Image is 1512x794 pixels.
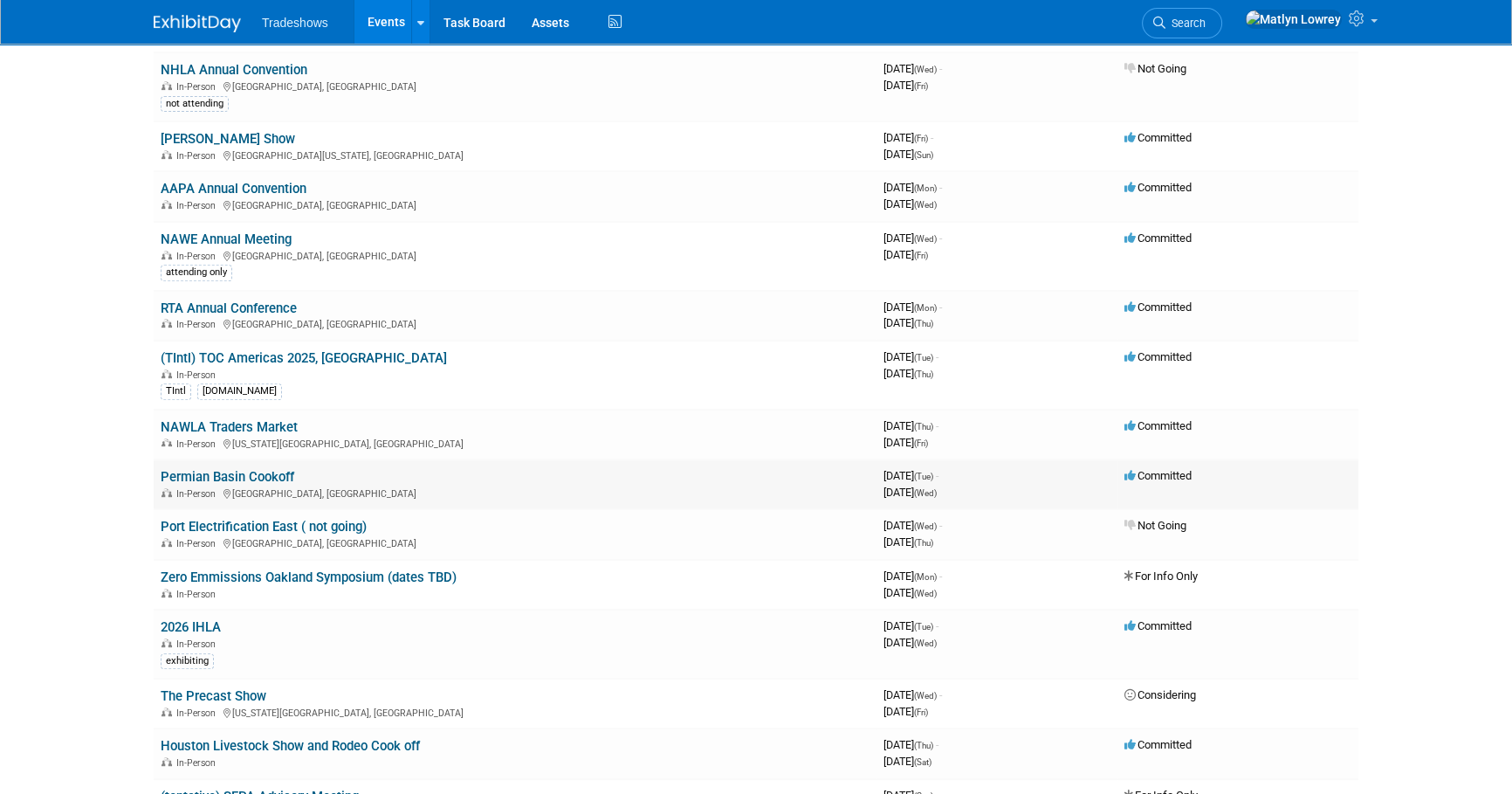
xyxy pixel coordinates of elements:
[914,521,937,531] span: (Wed)
[883,231,942,245] span: [DATE]
[161,231,292,247] a: NAWE Annual Meeting
[1142,8,1222,38] a: Search
[914,757,931,767] span: (Sat)
[914,200,937,210] span: (Wed)
[1124,469,1192,482] span: Committed
[162,538,172,547] img: In-Person Event
[883,486,937,499] span: [DATE]
[883,419,938,432] span: [DATE]
[883,705,928,718] span: [DATE]
[883,131,933,144] span: [DATE]
[176,251,221,262] span: In-Person
[161,436,869,450] div: [US_STATE][GEOGRAPHIC_DATA], [GEOGRAPHIC_DATA]
[176,81,221,93] span: In-Person
[914,65,937,74] span: (Wed)
[161,570,457,585] a: Zero Emmissions Oakland Symposium (dates TBD)
[162,150,172,159] img: In-Person Event
[939,231,942,245] span: -
[883,636,937,649] span: [DATE]
[939,688,942,701] span: -
[161,148,869,162] div: [GEOGRAPHIC_DATA][US_STATE], [GEOGRAPHIC_DATA]
[883,570,942,583] span: [DATE]
[914,572,937,582] span: (Mon)
[262,16,328,30] span: Tradeshows
[931,131,933,144] span: -
[914,303,937,313] span: (Mon)
[162,757,172,766] img: In-Person Event
[883,519,942,532] span: [DATE]
[939,570,942,583] span: -
[154,15,241,32] img: ExhibitDay
[914,691,937,701] span: (Wed)
[914,353,933,362] span: (Tue)
[883,436,928,449] span: [DATE]
[883,316,933,329] span: [DATE]
[914,150,933,160] span: (Sun)
[936,619,938,632] span: -
[883,738,938,751] span: [DATE]
[161,419,298,435] a: NAWLA Traders Market
[1245,10,1342,29] img: Matlyn Lowrey
[162,639,172,647] img: In-Person Event
[162,438,172,447] img: In-Person Event
[914,183,937,193] span: (Mon)
[1124,131,1192,144] span: Committed
[161,265,232,280] div: attending only
[883,181,942,194] span: [DATE]
[914,319,933,328] span: (Thu)
[1124,231,1192,245] span: Committed
[883,300,942,314] span: [DATE]
[1124,419,1192,432] span: Committed
[161,350,447,366] a: (TIntl) TOC Americas 2025, [GEOGRAPHIC_DATA]
[161,469,294,485] a: Permian Basin Cookoff
[162,369,172,378] img: In-Person Event
[162,319,172,328] img: In-Person Event
[914,438,928,448] span: (Fri)
[162,251,172,259] img: In-Person Event
[914,741,933,750] span: (Thu)
[914,639,937,648] span: (Wed)
[176,757,221,769] span: In-Person
[883,586,937,599] span: [DATE]
[883,79,928,92] span: [DATE]
[939,519,942,532] span: -
[162,81,172,90] img: In-Person Event
[883,148,933,161] span: [DATE]
[883,535,933,549] span: [DATE]
[161,248,869,262] div: [GEOGRAPHIC_DATA], [GEOGRAPHIC_DATA]
[883,688,942,701] span: [DATE]
[883,469,938,482] span: [DATE]
[914,369,933,379] span: (Thu)
[883,367,933,380] span: [DATE]
[161,535,869,549] div: [GEOGRAPHIC_DATA], [GEOGRAPHIC_DATA]
[914,488,937,498] span: (Wed)
[936,350,938,363] span: -
[161,181,306,197] a: AAPA Annual Convention
[161,738,420,754] a: Houston Livestock Show and Rodeo Cook off
[176,488,221,500] span: In-Person
[1124,62,1186,75] span: Not Going
[914,251,928,260] span: (Fri)
[936,738,938,751] span: -
[176,589,221,600] span: In-Person
[914,472,933,481] span: (Tue)
[176,438,221,450] span: In-Person
[1124,300,1192,314] span: Committed
[176,369,221,381] span: In-Person
[161,653,214,669] div: exhibiting
[883,755,931,768] span: [DATE]
[176,639,221,650] span: In-Person
[176,150,221,162] span: In-Person
[161,383,191,399] div: TIntl
[162,589,172,597] img: In-Person Event
[161,62,307,78] a: NHLA Annual Convention
[1124,688,1196,701] span: Considering
[162,488,172,497] img: In-Person Event
[1124,181,1192,194] span: Committed
[1165,17,1206,30] span: Search
[161,197,869,211] div: [GEOGRAPHIC_DATA], [GEOGRAPHIC_DATA]
[161,705,869,719] div: [US_STATE][GEOGRAPHIC_DATA], [GEOGRAPHIC_DATA]
[161,79,869,93] div: [GEOGRAPHIC_DATA], [GEOGRAPHIC_DATA]
[161,300,297,316] a: RTA Annual Conference
[161,688,266,704] a: The Precast Show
